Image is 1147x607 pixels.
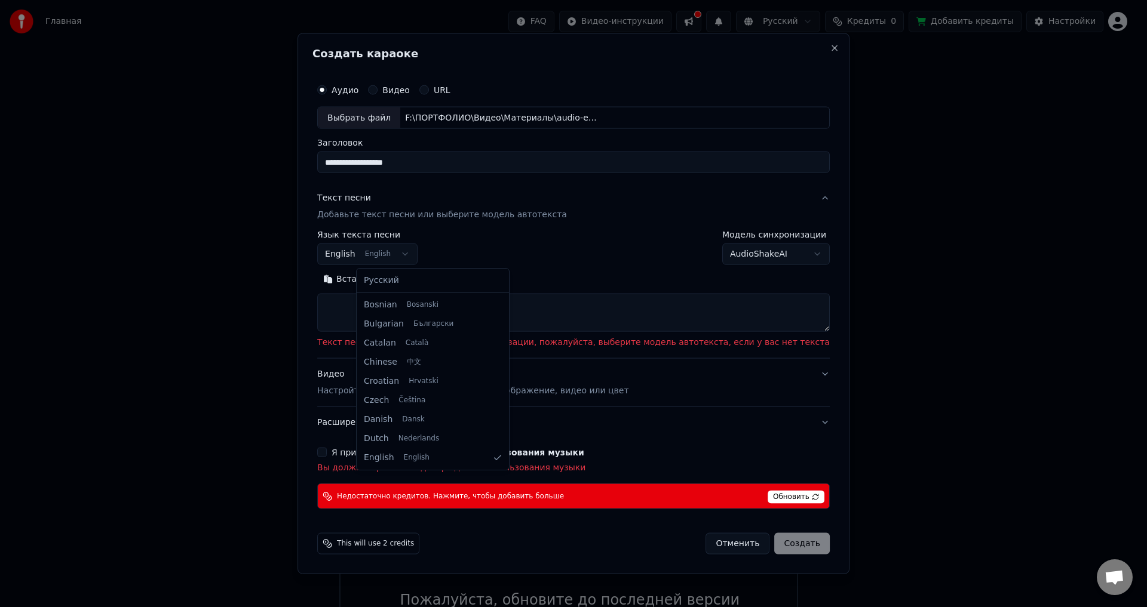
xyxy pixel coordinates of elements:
[398,396,425,405] span: Čeština
[364,395,389,406] span: Czech
[364,433,389,445] span: Dutch
[402,415,424,424] span: Dansk
[364,299,397,311] span: Bosnian
[409,377,438,386] span: Hrvatski
[364,414,392,426] span: Danish
[364,337,396,349] span: Catalan
[364,375,399,387] span: Croatian
[364,318,404,330] span: Bulgarian
[407,358,421,367] span: 中文
[404,453,430,463] span: English
[398,434,439,443] span: Nederlands
[407,300,438,310] span: Bosanski
[364,452,394,464] span: English
[364,275,399,286] span: Русский
[406,338,428,348] span: Català
[413,319,453,329] span: Български
[364,356,397,368] span: Chinese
